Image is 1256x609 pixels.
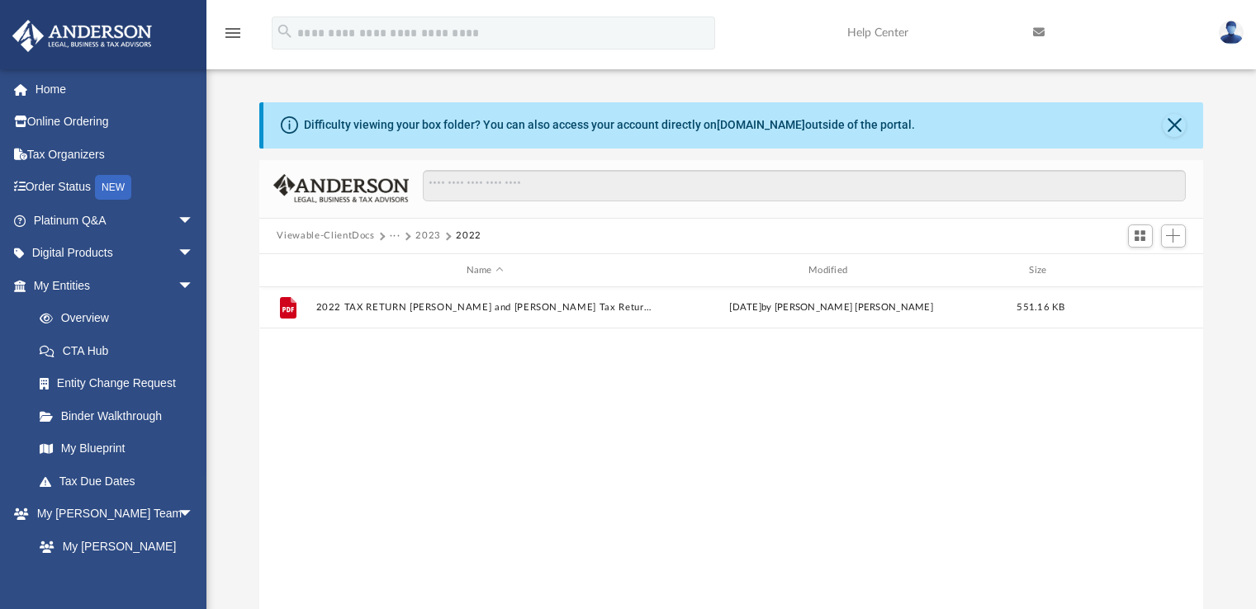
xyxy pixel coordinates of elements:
[223,31,243,43] a: menu
[1161,224,1186,248] button: Add
[23,334,219,367] a: CTA Hub
[390,229,400,243] button: ···
[1017,304,1064,313] span: 551.16 KB
[12,498,211,531] a: My [PERSON_NAME] Teamarrow_drop_down
[12,204,219,237] a: Platinum Q&Aarrow_drop_down
[415,229,441,243] button: 2023
[23,367,219,400] a: Entity Change Request
[1163,114,1186,137] button: Close
[456,229,481,243] button: 2022
[661,263,1001,278] div: Modified
[23,432,211,465] a: My Blueprint
[95,175,131,200] div: NEW
[304,116,915,134] div: Difficulty viewing your box folder? You can also access your account directly on outside of the p...
[178,204,211,238] span: arrow_drop_down
[423,170,1185,201] input: Search files and folders
[223,23,243,43] i: menu
[1219,21,1244,45] img: User Pic
[315,263,654,278] div: Name
[23,465,219,498] a: Tax Due Dates
[12,73,219,106] a: Home
[12,138,219,171] a: Tax Organizers
[266,263,307,278] div: id
[1128,224,1153,248] button: Switch to Grid View
[178,498,211,531] span: arrow_drop_down
[661,301,1000,316] div: [DATE] by [PERSON_NAME] [PERSON_NAME]
[7,20,157,52] img: Anderson Advisors Platinum Portal
[1007,263,1074,278] div: Size
[23,399,219,432] a: Binder Walkthrough
[178,269,211,303] span: arrow_drop_down
[276,22,294,40] i: search
[23,302,219,335] a: Overview
[315,303,654,314] button: 2022 TAX RETURN [PERSON_NAME] and [PERSON_NAME] Tax Return (1040).pdf
[12,171,219,205] a: Order StatusNEW
[178,237,211,271] span: arrow_drop_down
[12,269,219,302] a: My Entitiesarrow_drop_down
[23,530,202,583] a: My [PERSON_NAME] Team
[717,118,805,131] a: [DOMAIN_NAME]
[12,106,219,139] a: Online Ordering
[277,229,374,243] button: Viewable-ClientDocs
[12,237,219,270] a: Digital Productsarrow_drop_down
[1081,263,1197,278] div: id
